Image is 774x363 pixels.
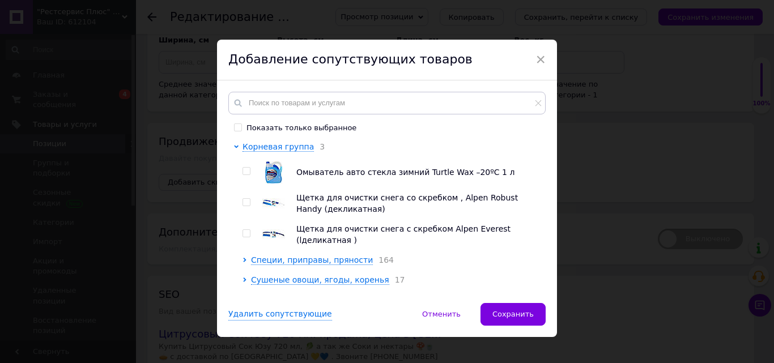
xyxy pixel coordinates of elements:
div: Показать только выбранное [246,123,356,133]
img: Щетка для очистки снега с скребком Alpen Everest (lделикатная ) [262,229,285,240]
p: Подходит для сладких и солёных блюд. [34,61,379,72]
span: Корневая группа [243,142,314,151]
span: Отменить [422,310,461,318]
p: Отлично сочетается с морепродуктами и овощами. [34,80,379,92]
p: 👉 – это изысканный цитрусовый вкус Востока, который вдохновляет на кулинарные эксперименты. [11,106,402,130]
span: Омыватель авто стекла зимний Turtle Wax –20ºC 1 л [296,168,514,177]
button: Отменить [410,303,473,326]
span: Сушеные овощи, ягоды, коренья [251,275,389,284]
button: Сохранить [480,303,546,326]
h3: Применение [11,3,402,14]
span: Сохранить [492,310,534,318]
span: 164 [373,255,394,264]
span: Щетка для очистки снега со скребком , Alpen Robust Handy (декликатная) [296,193,518,213]
p: Добавлять в чай или коктейли. [34,22,379,34]
strong: [PERSON_NAME] [20,108,82,116]
img: Омыватель авто стекла зимний Turtle Wax –20ºC 1 л [265,161,282,183]
input: Поиск по товарам и услугам [228,92,546,114]
span: Специи, приправы, пряности [251,255,373,264]
p: Использовать как основу для [PERSON_NAME] и [PERSON_NAME]. [34,41,379,53]
span: 3 [314,142,325,151]
span: Щетка для очистки снега с скребком Alpen Everest (lделикатная ) [296,224,511,245]
span: Добавление сопутствующих товаров [228,52,473,66]
span: 17 [389,275,405,284]
span: × [535,50,546,69]
div: Удалить сопутствующие [228,309,332,321]
img: Щетка для очистки снега со скребком , Alpen Robust Handy (декликатная) [262,198,285,209]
